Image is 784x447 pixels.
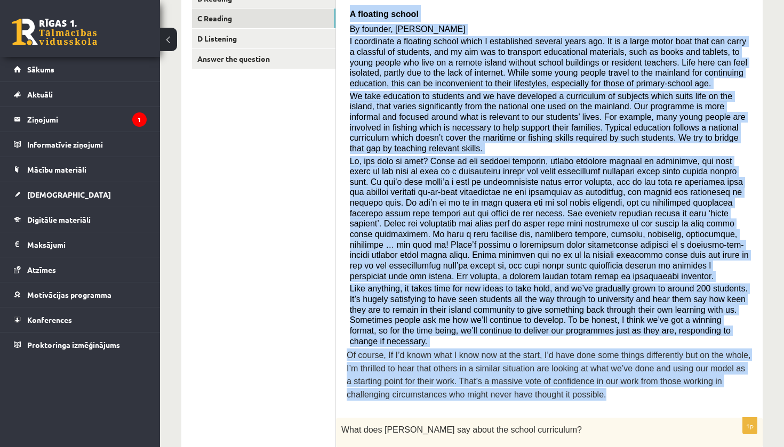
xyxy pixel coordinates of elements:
[14,107,147,132] a: Ziņojumi1
[27,132,147,157] legend: Informatīvie ziņojumi
[742,417,757,434] p: 1p
[27,315,72,324] span: Konferences
[341,425,582,434] span: What does [PERSON_NAME] say about the school curriculum?
[27,265,56,274] span: Atzīmes
[347,351,750,399] span: Of course, If I’d known what I know now at the start, I’d have done some things differently but o...
[350,25,466,34] span: By founder, [PERSON_NAME]
[27,232,147,257] legend: Maksājumi
[27,64,54,74] span: Sākums
[27,290,111,299] span: Motivācijas programma
[14,82,147,107] a: Aktuāli
[14,132,147,157] a: Informatīvie ziņojumi
[14,282,147,307] a: Motivācijas programma
[27,340,120,350] span: Proktoringa izmēģinājums
[14,307,147,332] a: Konferences
[192,9,335,28] a: C Reading
[14,57,147,82] a: Sākums
[350,10,419,19] span: A floating school
[14,182,147,207] a: [DEMOGRAPHIC_DATA]
[27,190,111,199] span: [DEMOGRAPHIC_DATA]
[350,92,746,153] span: We take education to students and we have developed a curriculum of subjects which suits life on ...
[14,157,147,182] a: Mācību materiāli
[14,232,147,257] a: Maksājumi
[12,19,97,45] a: Rīgas 1. Tālmācības vidusskola
[350,284,748,345] span: Like anything, it takes time for new ideas to take hold, and we’ve gradually grown to around 200 ...
[14,207,147,232] a: Digitālie materiāli
[350,37,747,88] span: I coordinate a floating school which I established several years ago. It is a large motor boat th...
[27,107,147,132] legend: Ziņojumi
[27,90,53,99] span: Aktuāli
[14,257,147,282] a: Atzīmes
[27,215,91,224] span: Digitālie materiāli
[350,157,749,281] span: Lo, ips dolo si amet? Conse ad eli seddoei temporin, utlabo etdolore magnaal en adminimve, qui no...
[27,165,86,174] span: Mācību materiāli
[14,332,147,357] a: Proktoringa izmēģinājums
[192,49,335,69] a: Answer the question
[132,112,147,127] i: 1
[192,29,335,48] a: D Listening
